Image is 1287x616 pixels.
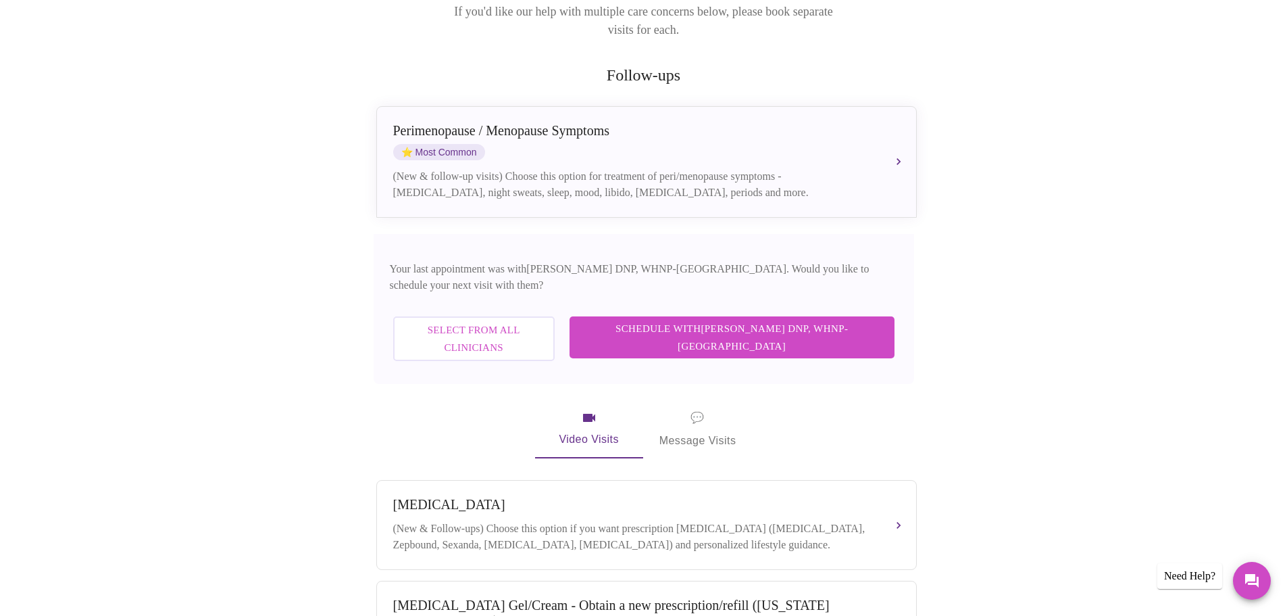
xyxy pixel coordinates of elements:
[401,147,413,158] span: star
[408,321,540,357] span: Select from All Clinicians
[393,316,555,362] button: Select from All Clinicians
[374,66,914,85] h2: Follow-ups
[393,144,485,160] span: Most Common
[583,320,881,356] span: Schedule with [PERSON_NAME] DNP, WHNP-[GEOGRAPHIC_DATA]
[376,480,917,570] button: [MEDICAL_DATA](New & Follow-ups) Choose this option if you want prescription [MEDICAL_DATA] ([MED...
[690,408,704,427] span: message
[393,123,873,139] div: Perimenopause / Menopause Symptoms
[376,106,917,218] button: Perimenopause / Menopause SymptomsstarMost Common(New & follow-up visits) Choose this option for ...
[393,521,873,553] div: (New & Follow-ups) Choose this option if you want prescription [MEDICAL_DATA] ([MEDICAL_DATA], Ze...
[659,408,736,450] span: Message Visits
[390,261,898,293] p: Your last appointment was with [PERSON_NAME] DNP, WHNP-[GEOGRAPHIC_DATA] . Would you like to sche...
[570,316,894,359] button: Schedule with[PERSON_NAME] DNP, WHNP-[GEOGRAPHIC_DATA]
[393,168,873,201] div: (New & follow-up visits) Choose this option for treatment of peri/menopause symptoms - [MEDICAL_D...
[551,410,627,449] span: Video Visits
[393,497,873,513] div: [MEDICAL_DATA]
[436,3,852,39] p: If you'd like our help with multiple care concerns below, please book separate visits for each.
[1233,562,1271,600] button: Messages
[1157,563,1222,589] div: Need Help?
